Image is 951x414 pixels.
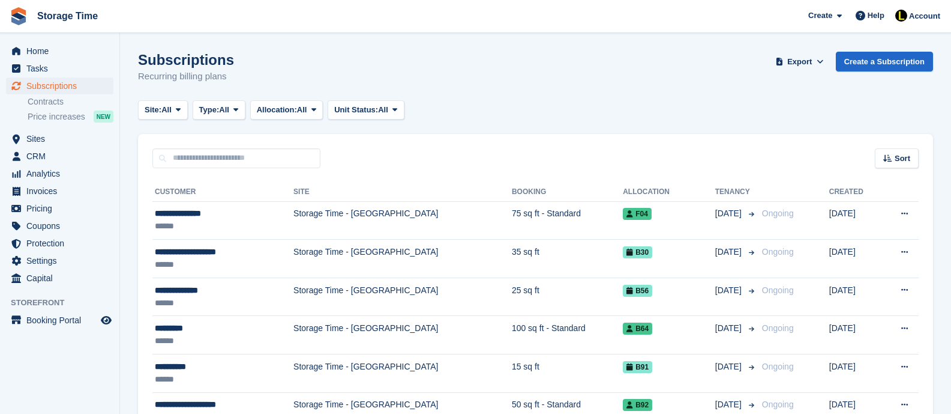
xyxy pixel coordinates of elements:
th: Booking [512,183,623,202]
td: 75 sq ft - Standard [512,201,623,240]
span: Subscriptions [26,78,98,94]
span: [DATE] [715,284,744,297]
a: menu [6,148,113,165]
span: Sites [26,130,98,147]
a: menu [6,252,113,269]
th: Customer [152,183,293,202]
span: [DATE] [715,361,744,373]
td: [DATE] [829,316,881,355]
span: All [297,104,307,116]
span: Ongoing [762,362,794,371]
span: B91 [623,361,652,373]
button: Unit Status: All [328,100,404,120]
span: All [378,104,388,116]
td: 35 sq ft [512,240,623,278]
span: Storefront [11,297,119,309]
span: Booking Portal [26,312,98,329]
h1: Subscriptions [138,52,234,68]
th: Created [829,183,881,202]
span: All [161,104,172,116]
span: [DATE] [715,322,744,335]
span: Help [868,10,884,22]
th: Tenancy [715,183,757,202]
span: Invoices [26,183,98,199]
span: Price increases [28,111,85,123]
span: Tasks [26,60,98,77]
a: Contracts [28,96,113,108]
a: Price increases NEW [28,110,113,123]
span: [DATE] [715,398,744,411]
span: Settings [26,252,98,269]
span: [DATE] [715,246,744,258]
a: menu [6,235,113,252]
span: Ongoing [762,400,794,409]
img: stora-icon-8386f47178a22dfd0bd8f6a31ec36ba5ce8667c1dd55bd0f319d3a0aa187defe.svg [10,7,28,25]
span: Ongoing [762,285,794,295]
th: Site [293,183,512,202]
th: Allocation [623,183,715,202]
td: [DATE] [829,355,881,393]
button: Export [773,52,826,72]
td: Storage Time - [GEOGRAPHIC_DATA] [293,201,512,240]
a: menu [6,183,113,199]
a: menu [6,200,113,217]
td: [DATE] [829,278,881,316]
span: Type: [199,104,220,116]
span: Unit Status: [334,104,378,116]
span: B64 [623,323,652,335]
span: Pricing [26,200,98,217]
span: Capital [26,270,98,287]
a: menu [6,78,113,94]
a: menu [6,43,113,59]
span: B30 [623,246,652,258]
span: Analytics [26,165,98,182]
span: CRM [26,148,98,165]
a: menu [6,130,113,147]
span: Ongoing [762,323,794,333]
button: Site: All [138,100,188,120]
span: B92 [623,399,652,411]
td: Storage Time - [GEOGRAPHIC_DATA] [293,316,512,355]
a: menu [6,312,113,329]
a: menu [6,218,113,234]
a: Preview store [99,313,113,327]
span: Ongoing [762,209,794,218]
button: Type: All [193,100,245,120]
a: menu [6,270,113,287]
a: Storage Time [32,6,103,26]
span: Site: [145,104,161,116]
span: Export [787,56,812,68]
span: Ongoing [762,247,794,257]
div: NEW [94,111,113,123]
button: Allocation: All [250,100,323,120]
td: Storage Time - [GEOGRAPHIC_DATA] [293,355,512,393]
span: Home [26,43,98,59]
a: menu [6,60,113,77]
td: 15 sq ft [512,355,623,393]
td: 25 sq ft [512,278,623,316]
span: Account [909,10,940,22]
a: Create a Subscription [836,52,933,72]
a: menu [6,165,113,182]
span: Allocation: [257,104,297,116]
img: Laaibah Sarwar [895,10,907,22]
span: All [219,104,229,116]
span: [DATE] [715,207,744,220]
span: F04 [623,208,652,220]
td: [DATE] [829,201,881,240]
td: [DATE] [829,240,881,278]
td: Storage Time - [GEOGRAPHIC_DATA] [293,240,512,278]
span: Create [808,10,832,22]
td: 100 sq ft - Standard [512,316,623,355]
span: B56 [623,285,652,297]
td: Storage Time - [GEOGRAPHIC_DATA] [293,278,512,316]
span: Protection [26,235,98,252]
span: Coupons [26,218,98,234]
p: Recurring billing plans [138,70,234,84]
span: Sort [895,153,910,165]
